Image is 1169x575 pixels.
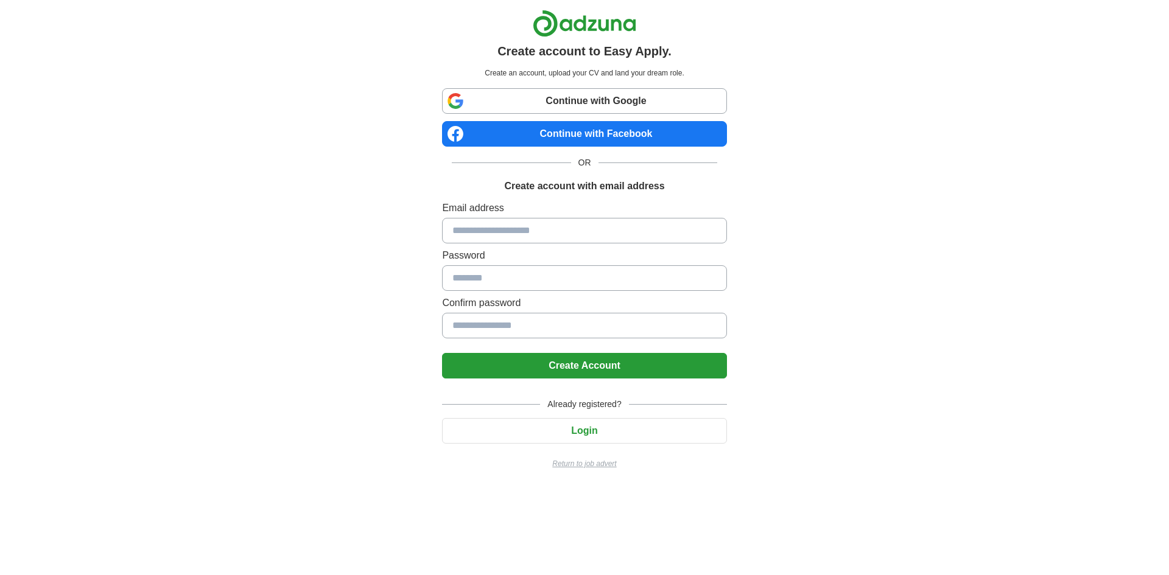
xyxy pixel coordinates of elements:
[442,248,726,263] label: Password
[571,156,599,169] span: OR
[442,296,726,310] label: Confirm password
[442,418,726,444] button: Login
[444,68,724,78] p: Create an account, upload your CV and land your dream role.
[504,179,664,193] h1: Create account with email address
[442,425,726,436] a: Login
[497,42,672,60] h1: Create account to Easy Apply.
[442,121,726,147] a: Continue with Facebook
[540,398,628,411] span: Already registered?
[442,458,726,469] a: Return to job advert
[533,10,636,37] img: Adzuna logo
[442,88,726,114] a: Continue with Google
[442,353,726,378] button: Create Account
[442,201,726,215] label: Email address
